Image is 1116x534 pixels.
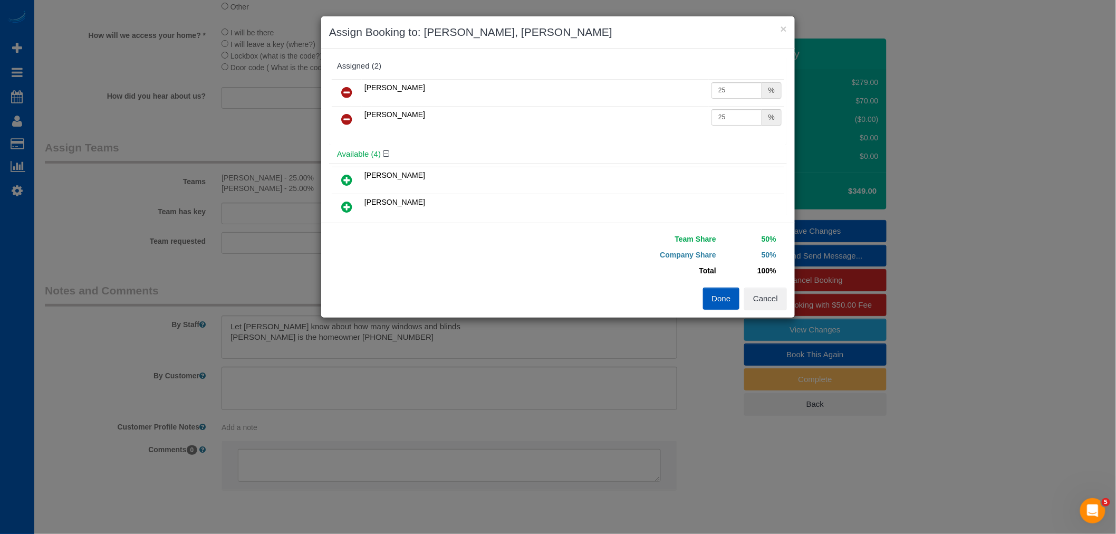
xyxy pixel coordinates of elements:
h3: Assign Booking to: [PERSON_NAME], [PERSON_NAME] [329,24,787,40]
span: [PERSON_NAME] [364,83,425,92]
button: Done [703,288,740,310]
div: Assigned (2) [337,62,779,71]
span: [PERSON_NAME] [364,198,425,206]
button: Cancel [744,288,787,310]
td: Team Share [566,231,719,247]
span: [PERSON_NAME] [364,171,425,179]
span: [PERSON_NAME] [364,110,425,119]
button: × [781,23,787,34]
td: 100% [719,263,779,279]
td: 50% [719,247,779,263]
span: 5 [1102,498,1110,507]
h4: Available (4) [337,150,779,159]
td: 50% [719,231,779,247]
div: % [762,109,782,126]
div: % [762,82,782,99]
td: Total [566,263,719,279]
iframe: Intercom live chat [1080,498,1105,523]
td: Company Share [566,247,719,263]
